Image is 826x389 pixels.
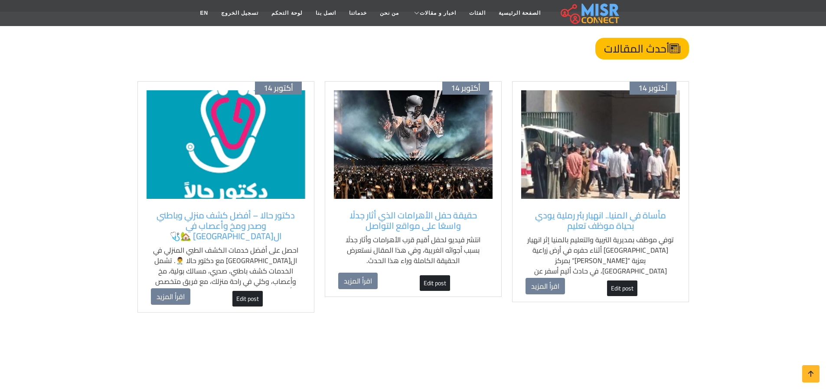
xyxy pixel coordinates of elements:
a: تسجيل الخروج [215,5,265,21]
a: اتصل بنا [309,5,343,21]
img: حفل فني بالقرب من أهرامات الجيزة بأجواء إضاءة مميزة [334,90,493,199]
a: حقيقة حفل الأهرامات الذي أثار جدلًا واسعًا على مواقع التواصل [338,210,488,231]
span: أكتوبر 14 [638,83,668,93]
img: انهيار بئر رملية في المنيا يودي بحياة موظف تعليم [521,90,680,199]
a: Edit post [232,291,263,307]
a: EN [193,5,215,21]
p: توفي موظف بمديرية التربية والتعليم بالمنيا إثر انهيار [GEOGRAPHIC_DATA] أثناء حفره في أرض زراعية ... [526,234,676,287]
img: دكتور حالا [147,90,305,199]
p: انتشر فيديو لحفل أقيم قرب الأهرامات وأثار جدلًا بسبب أجوائه الغريبة، وفي هذا المقال نستعرض الحقيق... [338,234,488,266]
a: اقرأ المزيد [526,278,565,294]
a: Edit post [607,280,637,296]
a: مأساة في المنيا.. انهيار بئر رملية يودي بحياة موظف تعليم [526,210,676,231]
p: احصل على أفضل خدمات الكشف الطبي المنزلي في ال[GEOGRAPHIC_DATA] مع دكتور حالا 👨‍⚕️. تشمل الخدمات ك... [151,245,301,307]
a: دكتور حالا – أفضل كشف منزلي وباطني وصدر ومخ وأعصاب في ال[GEOGRAPHIC_DATA] 🏡🩺 [151,210,301,241]
h4: أحدث المقالات [595,38,689,59]
a: الصفحة الرئيسية [492,5,547,21]
span: أكتوبر 14 [451,83,480,93]
a: اقرأ المزيد [151,288,190,305]
a: من نحن [373,5,405,21]
span: اخبار و مقالات [420,9,456,17]
a: الفئات [463,5,492,21]
img: main.misr_connect [561,2,619,24]
a: اقرأ المزيد [338,273,378,289]
a: لوحة التحكم [265,5,309,21]
a: خدماتنا [343,5,373,21]
span: أكتوبر 14 [264,83,293,93]
a: Edit post [420,275,450,291]
a: اخبار و مقالات [405,5,463,21]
